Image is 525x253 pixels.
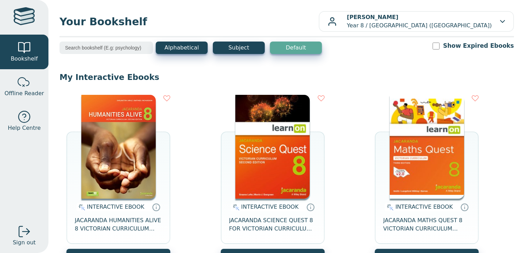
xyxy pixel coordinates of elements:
img: interactive.svg [231,203,239,211]
a: Interactive eBooks are accessed online via the publisher’s portal. They contain interactive resou... [152,203,160,211]
img: bee2d5d4-7b91-e911-a97e-0272d098c78b.jpg [81,95,156,199]
button: [PERSON_NAME]Year 8 / [GEOGRAPHIC_DATA] ([GEOGRAPHIC_DATA]) [319,11,514,32]
label: Show Expired Ebooks [443,42,514,50]
img: c004558a-e884-43ec-b87a-da9408141e80.jpg [390,95,464,199]
b: [PERSON_NAME] [347,14,398,20]
span: Bookshelf [11,55,38,63]
input: Search bookshelf (E.g: psychology) [60,42,153,54]
span: JACARANDA MATHS QUEST 8 VICTORIAN CURRICULUM LEARNON EBOOK 3E [383,216,470,233]
span: Your Bookshelf [60,14,319,29]
span: JACARANDA HUMANITIES ALIVE 8 VICTORIAN CURRICULUM LEARNON EBOOK 2E [75,216,162,233]
span: Offline Reader [4,89,44,98]
a: Interactive eBooks are accessed online via the publisher’s portal. They contain interactive resou... [460,203,469,211]
span: INTERACTIVE EBOOK [241,204,299,210]
span: Help Centre [8,124,40,132]
span: Sign out [13,238,36,247]
span: INTERACTIVE EBOOK [395,204,453,210]
button: Subject [213,42,265,54]
span: JACARANDA SCIENCE QUEST 8 FOR VICTORIAN CURRICULUM LEARNON 2E EBOOK [229,216,316,233]
p: Year 8 / [GEOGRAPHIC_DATA] ([GEOGRAPHIC_DATA]) [347,13,492,30]
img: interactive.svg [385,203,393,211]
button: Alphabetical [156,42,208,54]
a: Interactive eBooks are accessed online via the publisher’s portal. They contain interactive resou... [306,203,315,211]
p: My Interactive Ebooks [60,72,514,82]
span: INTERACTIVE EBOOK [87,204,144,210]
img: interactive.svg [76,203,85,211]
img: fffb2005-5288-ea11-a992-0272d098c78b.png [235,95,310,199]
button: Default [270,42,322,54]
